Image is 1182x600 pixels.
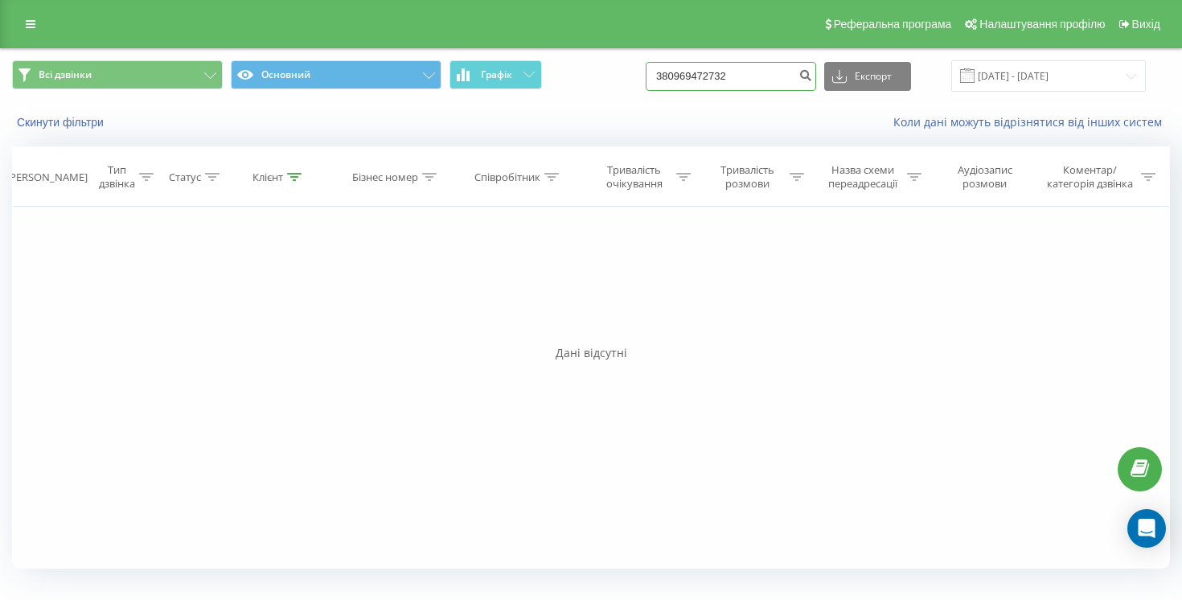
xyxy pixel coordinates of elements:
[646,62,816,91] input: Пошук за номером
[449,60,542,89] button: Графік
[39,68,92,81] span: Всі дзвінки
[12,115,112,129] button: Скинути фільтри
[940,163,1030,191] div: Аудіозапис розмови
[99,163,135,191] div: Тип дзвінка
[252,171,283,184] div: Клієнт
[1132,18,1160,31] span: Вихід
[169,171,201,184] div: Статус
[834,18,952,31] span: Реферальна програма
[481,69,512,80] span: Графік
[231,60,441,89] button: Основний
[823,163,903,191] div: Назва схеми переадресації
[6,171,88,184] div: [PERSON_NAME]
[824,62,911,91] button: Експорт
[352,171,418,184] div: Бізнес номер
[1127,509,1166,548] div: Open Intercom Messenger
[893,114,1170,129] a: Коли дані можуть відрізнятися вiд інших систем
[474,171,540,184] div: Співробітник
[1043,163,1137,191] div: Коментар/категорія дзвінка
[597,163,673,191] div: Тривалість очікування
[709,163,786,191] div: Тривалість розмови
[979,18,1105,31] span: Налаштування профілю
[12,345,1170,361] div: Дані відсутні
[12,60,223,89] button: Всі дзвінки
